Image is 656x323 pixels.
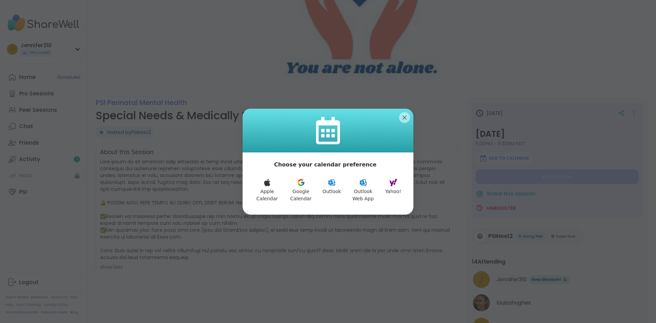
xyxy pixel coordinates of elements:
button: Google Calendar [284,174,318,206]
button: Yahoo! [381,174,405,206]
button: Outlook [318,174,345,206]
button: Apple Calendar [251,174,284,206]
button: Outlook Web App [345,174,381,206]
p: Choose your calendar preference [274,161,377,169]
